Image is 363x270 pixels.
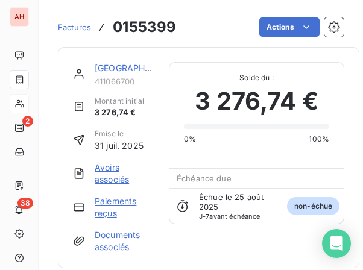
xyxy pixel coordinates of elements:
span: Échéance due [177,174,232,183]
span: Solde dû : [184,72,329,83]
span: 38 [17,198,33,209]
span: Émise le [95,128,144,139]
span: 100% [309,134,329,145]
span: Factures [58,22,91,32]
span: 3 276,74 € [195,83,318,119]
a: Avoirs associés [95,162,154,186]
span: avant échéance [199,213,260,220]
button: Actions [259,17,320,37]
span: 0% [184,134,196,145]
span: Montant initial [95,96,144,107]
span: 31 juil. 2025 [95,139,144,152]
span: 2 [22,116,33,127]
a: Factures [58,21,91,33]
span: 411066700 [95,77,154,86]
a: 2 [10,118,28,137]
span: Échue le 25 août 2025 [199,192,277,212]
h3: 0155399 [113,16,176,38]
span: 3 276,74 € [95,107,144,119]
a: Documents associés [95,229,154,253]
span: J-7 [199,212,209,221]
span: non-échue [287,197,339,215]
div: AH [10,7,29,27]
a: Paiements reçus [95,195,154,219]
div: Open Intercom Messenger [322,229,351,258]
a: [GEOGRAPHIC_DATA][PERSON_NAME] ([GEOGRAPHIC_DATA]) [95,63,350,73]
